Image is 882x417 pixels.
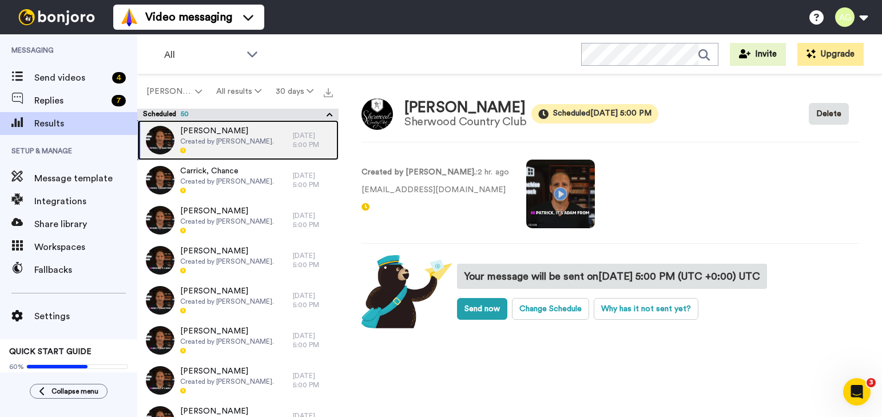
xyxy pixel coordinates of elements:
span: Message template [34,172,137,185]
span: Created by [PERSON_NAME]. [180,217,274,226]
span: Share library [34,217,137,231]
button: Invite [730,43,786,66]
a: [PERSON_NAME]Created by [PERSON_NAME].[DATE] 5:00 PM [137,280,339,320]
img: export.svg [324,88,333,97]
span: Carrick, Chance [180,165,274,177]
time: [DATE] 5:00 PM [293,292,319,308]
time: [DATE] 5:00 PM [293,172,319,188]
span: Workspaces [34,240,137,254]
time: [DATE] 5:00 PM [293,132,319,148]
span: 60% [9,362,24,371]
button: Delete [809,103,849,125]
button: Scheduled50 [143,109,339,121]
a: Carrick, ChanceCreated by [PERSON_NAME].[DATE] 5:00 PM [137,160,339,200]
img: 7936db45-5dd5-42ad-9563-a7ab80060261-thumb.jpg [146,326,174,355]
button: All results [209,81,269,102]
button: Export all results that match these filters now. [320,83,336,100]
span: [PERSON_NAME] [180,125,274,137]
span: Fallbacks [34,263,137,277]
button: Upgrade [797,43,864,66]
span: Results [34,117,137,130]
strong: Created by [PERSON_NAME]. [361,168,476,176]
a: [PERSON_NAME]Created by [PERSON_NAME].[DATE] 5:00 PM [137,240,339,280]
img: Image of Doyle, Patrick [361,98,393,130]
button: [PERSON_NAME]. [140,81,209,102]
a: [PERSON_NAME]Created by [PERSON_NAME].[DATE] 5:00 PM [137,120,339,160]
button: Change Schedule [512,298,589,320]
span: Scheduled [DATE] 5:00 PM [531,104,658,124]
span: [PERSON_NAME] [180,406,274,417]
time: [DATE] 5:00 PM [293,212,319,228]
span: 3 [867,378,876,387]
p: : 2 hr. ago [361,166,509,178]
img: d637727b-95ec-4f3c-81a3-b557711697b3-thumb.jpg [146,126,174,154]
span: Video messaging [145,9,232,25]
time: [DATE] 5:00 PM [293,372,319,388]
span: Scheduled [143,110,189,117]
img: 603573ed-a78a-499d-bcf9-33abb4a4e0a4-thumb.jpg [146,246,174,275]
img: 132ba821-5e2d-4fd4-92ff-f9d1ca20704b-thumb.jpg [146,206,174,235]
span: QUICK START GUIDE [9,348,92,356]
span: [PERSON_NAME]. [146,86,193,97]
div: Your message will be sent on [DATE] 5:00 PM (UTC +0:00) UTC [457,264,767,289]
button: Send now [457,298,507,320]
button: 30 days [268,81,320,102]
div: 7 [112,95,126,106]
img: b479e40e-69fe-4e29-8d8b-3bc95a169a36-thumb.jpg [146,286,174,315]
a: [PERSON_NAME]Created by [PERSON_NAME].[DATE] 5:00 PM [137,200,339,240]
a: [PERSON_NAME]Created by [PERSON_NAME].[DATE] 5:00 PM [137,320,339,360]
span: Created by [PERSON_NAME]. [180,297,274,306]
span: All [164,48,241,62]
time: [DATE] 5:00 PM [293,252,319,268]
span: Created by [PERSON_NAME]. [180,177,274,186]
a: [PERSON_NAME]Created by [PERSON_NAME].[DATE] 5:00 PM [137,360,339,400]
span: Created by [PERSON_NAME]. [180,137,274,146]
p: [EMAIL_ADDRESS][DOMAIN_NAME] [361,184,509,196]
iframe: Intercom live chat [843,378,871,406]
span: [PERSON_NAME] [180,245,274,257]
span: [PERSON_NAME] [180,325,274,337]
span: Send videos [34,71,108,85]
time: [DATE] 5:00 PM [293,332,319,348]
span: [PERSON_NAME] [180,285,274,297]
span: 50 [176,110,189,117]
div: [PERSON_NAME] [404,100,527,116]
img: scheduled.png [361,255,452,328]
img: 2b348ff9-18f7-4fbf-ad3a-cf5ab061902f-thumb.jpg [146,366,174,395]
img: vm-color.svg [120,8,138,26]
span: Collapse menu [51,387,98,396]
img: 73d87432-41ac-425a-b031-8bd6af37079e-thumb.jpg [146,166,174,194]
span: Replies [34,94,107,108]
button: Why has it not sent yet? [594,298,698,320]
span: Settings [34,309,137,323]
span: Integrations [34,194,137,208]
span: Created by [PERSON_NAME]. [180,377,274,386]
span: [PERSON_NAME] [180,205,274,217]
span: [PERSON_NAME] [180,366,274,377]
span: Created by [PERSON_NAME]. [180,337,274,346]
img: bj-logo-header-white.svg [14,9,100,25]
div: Sherwood Country Club [404,116,527,128]
span: Created by [PERSON_NAME]. [180,257,274,266]
div: 4 [112,72,126,84]
button: Collapse menu [30,384,108,399]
